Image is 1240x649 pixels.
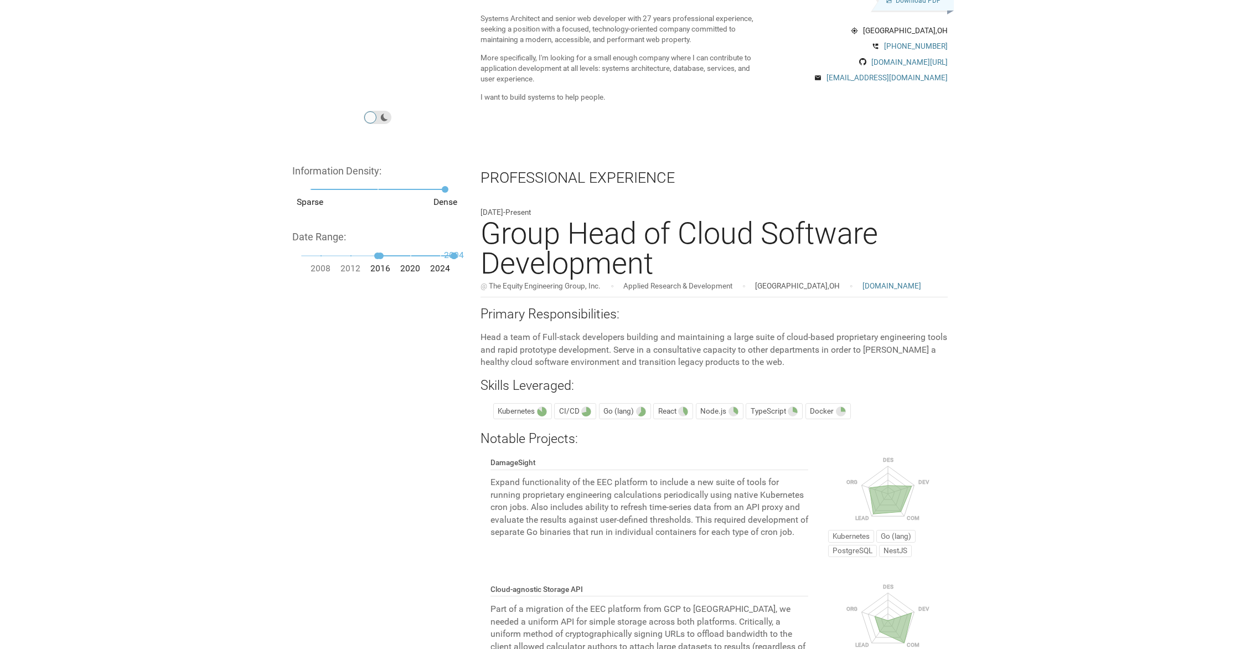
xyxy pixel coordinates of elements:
[480,13,761,45] p: Systems Architect and senior web developer with 27 years professional experience, seeking a posit...
[862,281,921,291] a: Company website
[311,262,330,275] span: 2008
[559,408,580,415] figcaption: CI/CD
[601,281,623,291] span: ◦
[599,403,651,420] span: Go (lang) was approximately 60% relevant to this job
[480,208,503,217] time: [DATE]
[700,408,726,415] figcaption: Node.js
[623,281,732,291] span: Department
[480,307,948,322] h4: Primary Responsibilities:
[884,41,948,51] a: [PHONE_NUMBER]
[658,408,676,415] figcaption: React
[430,262,450,275] span: 2024
[489,281,601,291] div: Company
[490,456,808,470] h5: DamageSight
[480,379,948,393] h4: Skills Leveraged:
[490,583,808,596] h5: Cloud-agnostic Storage API
[876,530,916,542] span: Go (lang)
[340,262,360,275] span: 2012
[918,479,929,485] tspan: DEV
[480,331,948,369] div: Head a team of Full-stack developers building and maintaining a large suite of cloud-based propri...
[879,545,912,557] span: NestJS
[828,545,877,557] span: PostgreSQL
[292,163,454,178] p: Information Density:
[846,479,857,485] tspan: ORG
[855,642,869,648] tspan: LEAD
[490,476,808,539] div: Expand functionality of the EEC platform to include a new suite of tools for running proprietary ...
[554,403,596,420] span: CI/CD was approximately 70% relevant to this job
[480,209,948,217] span: Dec 2022 through present
[603,408,634,415] figcaption: Go (lang)
[810,408,834,415] figcaption: Docker
[480,53,761,85] p: More specifically, I'm looking for a small enough company where I can contribute to application d...
[863,25,948,36] span: [GEOGRAPHIC_DATA],
[480,219,948,279] h3: Group Head of Cloud Software Development
[400,262,420,275] span: 2020
[937,26,948,35] abbr: Ohio
[755,281,840,291] address: Location
[696,403,743,420] span: Node.js was approximately 35% relevant to this job
[755,281,840,290] span: [GEOGRAPHIC_DATA],
[433,196,457,209] span: Dense
[907,515,919,521] tspan: COM
[871,57,948,68] a: [DOMAIN_NAME][URL]
[297,196,323,209] span: Sparse
[653,403,693,420] span: React was approximately 40% relevant to this job
[505,208,531,217] time: Present
[480,432,948,446] h4: Notable Projects:
[840,281,862,291] span: ◦
[370,262,390,275] span: 2016
[828,530,874,542] span: Kubernetes
[751,408,786,415] figcaption: TypeScript
[493,403,552,420] span: Kubernetes was approximately 85% relevant to this job
[498,408,535,415] figcaption: Kubernetes
[883,584,893,590] tspan: DES
[480,92,761,102] p: I want to build systems to help people.
[480,281,489,291] span: @
[855,515,869,521] tspan: LEAD
[480,170,948,187] h2: Professional Experience
[805,403,851,420] span: Docker was approximately 25% relevant to this job
[883,457,893,463] tspan: DES
[292,229,454,244] p: Date Range:
[826,73,948,83] a: [EMAIL_ADDRESS][DOMAIN_NAME]
[746,403,803,420] span: TypeScript was approximately 30% relevant to this job
[918,606,929,612] tspan: DEV
[829,281,840,290] abbr: Ohio
[846,606,857,612] tspan: ORG
[907,642,919,648] tspan: COM
[732,281,755,291] span: ◦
